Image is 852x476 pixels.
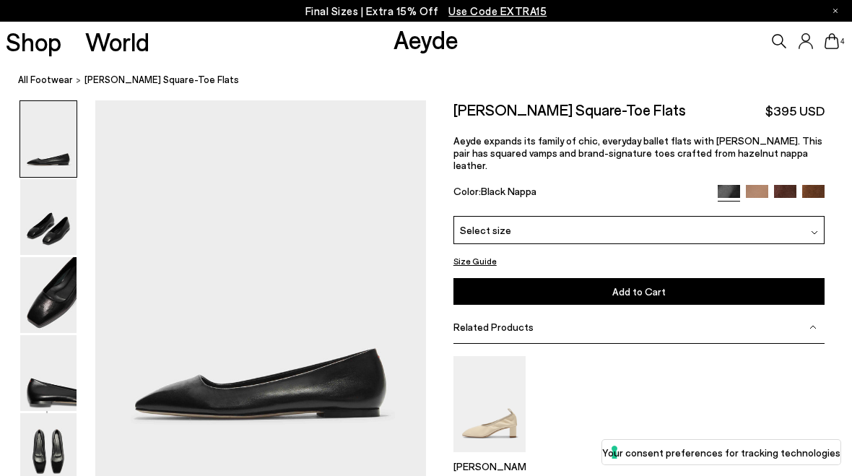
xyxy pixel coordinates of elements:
a: 4 [825,33,839,49]
img: Ida Leather Square-Toe Flats - Image 2 [20,179,77,255]
button: Your consent preferences for tracking technologies [602,440,840,464]
span: Add to Cart [612,285,666,298]
span: Related Products [453,321,534,333]
span: [PERSON_NAME] Square-Toe Flats [84,72,239,87]
span: Navigate to /collections/ss25-final-sizes [448,4,547,17]
img: svg%3E [809,324,817,331]
a: World [85,29,149,54]
span: $395 USD [765,102,825,120]
a: Aeyde [394,24,458,54]
p: [PERSON_NAME] [453,460,526,472]
button: Size Guide [453,252,497,270]
button: Add to Cart [453,278,825,305]
a: All Footwear [18,72,73,87]
img: svg%3E [811,229,818,236]
p: Aeyde expands its family of chic, everyday ballet flats with [PERSON_NAME]. This pair has squared... [453,134,825,171]
p: Final Sizes | Extra 15% Off [305,2,547,20]
img: Ida Leather Square-Toe Flats - Image 4 [20,335,77,411]
a: Shop [6,29,61,54]
span: Select size [460,222,511,238]
div: Color: [453,185,706,202]
nav: breadcrumb [18,61,852,100]
h2: [PERSON_NAME] Square-Toe Flats [453,100,686,118]
label: Your consent preferences for tracking technologies [602,445,840,460]
img: Ida Leather Square-Toe Flats - Image 1 [20,101,77,177]
img: Ida Leather Square-Toe Flats - Image 3 [20,257,77,333]
span: 4 [839,38,846,46]
img: Narissa Ruched Pumps [453,356,526,452]
span: Black Nappa [481,185,536,197]
a: Narissa Ruched Pumps [PERSON_NAME] [453,442,526,472]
